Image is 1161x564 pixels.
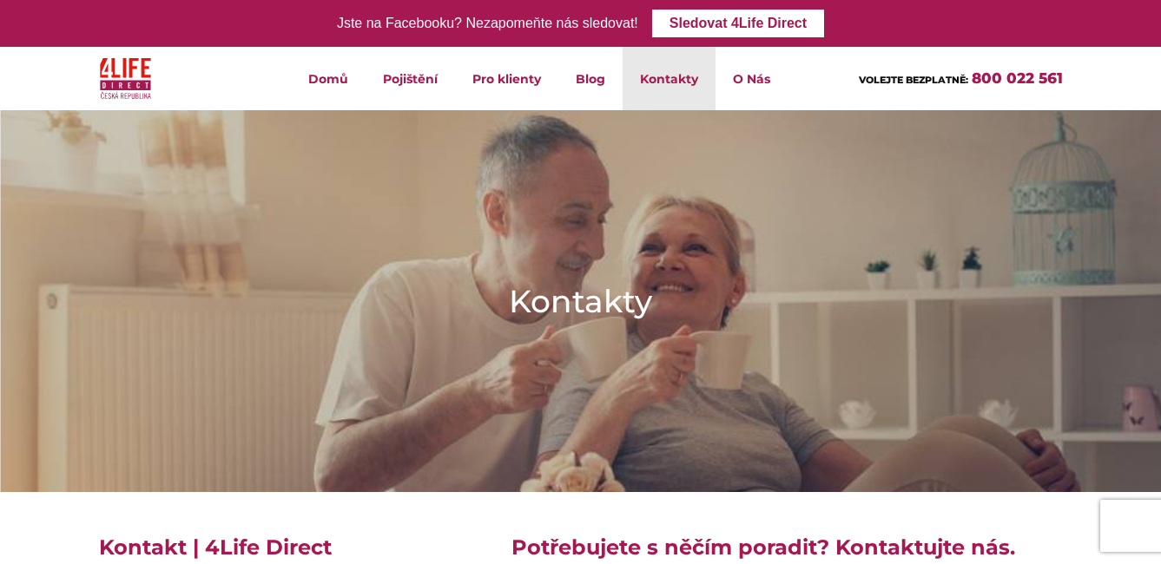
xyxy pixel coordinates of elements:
h1: Kontakty [509,279,652,323]
span: VOLEJTE BEZPLATNĚ: [859,74,968,86]
a: 800 022 561 [972,69,1063,87]
img: 4Life Direct Česká republika logo [100,54,152,103]
div: Jste na Facebooku? Nezapomeňte nás sledovat! [337,11,638,36]
a: Sledovat 4Life Direct [652,10,824,37]
a: Domů [291,47,366,110]
a: Blog [558,47,623,110]
a: Kontakty [623,47,716,110]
